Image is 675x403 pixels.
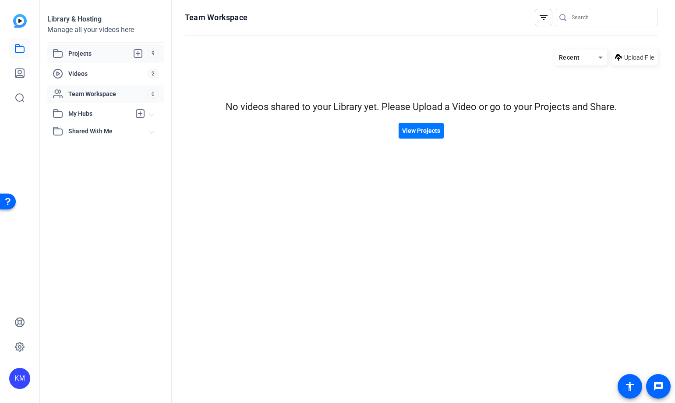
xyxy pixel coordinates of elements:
[68,127,150,136] span: Shared With Me
[399,123,444,139] button: View Projects
[148,49,159,58] span: 9
[68,89,148,98] span: Team Workspace
[47,25,164,35] div: Manage all your videos here
[624,53,654,62] span: Upload File
[625,381,635,392] mat-icon: accessibility
[13,14,27,28] img: blue-gradient.svg
[47,14,164,25] div: Library & Hosting
[47,105,164,122] mat-expansion-panel-header: My Hubs
[148,69,159,78] span: 2
[47,122,164,140] mat-expansion-panel-header: Shared With Me
[611,50,657,65] button: Upload File
[148,89,159,99] span: 0
[68,109,131,118] span: My Hubs
[559,54,580,61] span: Recent
[68,48,148,59] span: Projects
[572,12,650,23] input: Search
[185,12,247,23] h1: Team Workspace
[402,126,440,136] span: View Projects
[538,12,549,23] mat-icon: filter_list
[185,100,657,114] div: No videos shared to your Library yet. Please Upload a Video or go to your Projects and Share.
[653,381,664,392] mat-icon: message
[68,69,148,78] span: Videos
[9,368,30,389] div: KM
